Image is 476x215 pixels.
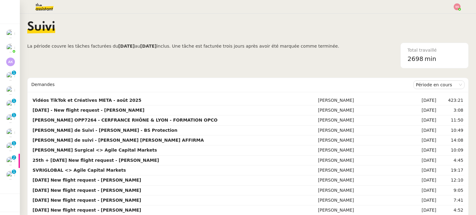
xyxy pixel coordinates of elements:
strong: [PERSON_NAME] de suivi - [PERSON_NAME] [PERSON_NAME] AFFIRMA [33,138,204,143]
td: [DATE] [412,115,438,125]
td: 9:05 [438,186,465,196]
span: La période couvre les tâches facturées du [27,44,118,49]
td: [PERSON_NAME] [317,135,412,145]
td: [PERSON_NAME] [317,145,412,155]
p: 2 [13,155,15,161]
p: 1 [13,71,15,76]
img: users%2FW4OQjB9BRtYK2an7yusO0WsYLsD3%2Favatar%2F28027066-518b-424c-8476-65f2e549ac29 [6,29,15,38]
td: [PERSON_NAME] [317,175,412,185]
td: [PERSON_NAME] [317,115,412,125]
td: [PERSON_NAME] [317,126,412,135]
img: users%2FC9SBsJ0duuaSgpQFj5LgoEX8n0o2%2Favatar%2Fec9d51b8-9413-4189-adfb-7be4d8c96a3c [6,128,15,137]
td: 12:10 [438,175,465,185]
img: users%2F46RNfGZssKS3YGebMrdLHtJHOuF3%2Favatar%2Fff04255a-ec41-4b0f-8542-b0a8ff14a67a [6,171,15,179]
img: users%2FC9SBsJ0duuaSgpQFj5LgoEX8n0o2%2Favatar%2Fec9d51b8-9413-4189-adfb-7be4d8c96a3c [6,142,15,151]
b: [DATE] [140,44,156,49]
p: 1 [13,170,15,175]
nz-badge-sup: 1 [12,99,16,103]
td: [DATE] [412,145,438,155]
img: svg [454,3,461,10]
td: [DATE] [412,135,438,145]
img: users%2FoFdbodQ3TgNoWt9kP3GXAs5oaCq1%2Favatar%2Fprofile-pic.png [6,44,15,52]
nz-badge-sup: 1 [12,141,16,145]
span: au [135,44,140,49]
nz-badge-sup: 1 [12,113,16,117]
span: inclus. Une tâche est facturée trois jours après avoir été marquée comme terminée. [156,44,339,49]
b: [DATE] [118,44,134,49]
span: 2698 [408,55,423,62]
img: users%2FXPWOVq8PDVf5nBVhDcXguS2COHE3%2Favatar%2F3f89dc26-16aa-490f-9632-b2fdcfc735a1 [6,157,15,165]
td: 10:09 [438,145,465,155]
td: [PERSON_NAME] [317,105,412,115]
strong: [DATE] New flight request - [PERSON_NAME] [33,178,141,183]
div: Demandes [31,79,413,91]
td: [PERSON_NAME] [317,196,412,205]
strong: [DATE] New flight request - [PERSON_NAME] [33,198,141,203]
td: [DATE] [412,186,438,196]
nz-badge-sup: 2 [12,155,16,160]
td: 10:49 [438,126,465,135]
strong: [PERSON_NAME] OPP7264 - CERFRANCE RHÔNE & LYON - FORMATION OPCO [33,118,218,123]
td: [PERSON_NAME] [317,156,412,166]
td: 7:41 [438,196,465,205]
img: users%2FC9SBsJ0duuaSgpQFj5LgoEX8n0o2%2Favatar%2Fec9d51b8-9413-4189-adfb-7be4d8c96a3c [6,100,15,109]
p: 1 [13,113,15,118]
strong: [DATE] New flight request - [PERSON_NAME] [33,208,141,213]
nz-select-item: Période en cours [416,81,462,89]
strong: [DATE] - New flight request - [PERSON_NAME] [33,108,144,113]
td: [DATE] [412,96,438,105]
span: min [425,54,436,64]
p: 1 [13,99,15,104]
strong: 25th + [DATE] New flight request - [PERSON_NAME] [33,158,159,163]
div: Total travaillé [408,47,461,54]
td: [PERSON_NAME] [317,166,412,175]
td: [DATE] [412,126,438,135]
td: 14:08 [438,135,465,145]
img: users%2FCk7ZD5ubFNWivK6gJdIkoi2SB5d2%2Favatar%2F3f84dbb7-4157-4842-a987-fca65a8b7a9a [6,86,15,95]
td: [DATE] [412,105,438,115]
td: 11:50 [438,115,465,125]
strong: [DATE] New flight request - [PERSON_NAME] [33,188,141,193]
img: users%2FC9SBsJ0duuaSgpQFj5LgoEX8n0o2%2Favatar%2Fec9d51b8-9413-4189-adfb-7be4d8c96a3c [6,72,15,80]
td: 423:21 [438,96,465,105]
nz-badge-sup: 1 [12,71,16,75]
img: users%2FC9SBsJ0duuaSgpQFj5LgoEX8n0o2%2Favatar%2Fec9d51b8-9413-4189-adfb-7be4d8c96a3c [6,114,15,123]
td: 3:08 [438,105,465,115]
p: 1 [13,141,15,147]
td: [DATE] [412,196,438,205]
td: 4:45 [438,156,465,166]
td: 19:17 [438,166,465,175]
img: svg [6,58,15,66]
strong: SVRIGLOBAL <> Agile Capital Markets [33,168,126,173]
span: Suivi [27,21,55,33]
td: [DATE] [412,175,438,185]
nz-badge-sup: 1 [12,170,16,174]
strong: Vidéos TikTok et Créatives META - août 2025 [33,98,141,103]
td: [DATE] [412,166,438,175]
td: [DATE] [412,156,438,166]
strong: [PERSON_NAME] Surgical <> Agile Capital Markets [33,148,157,153]
strong: [PERSON_NAME] de Suivi - [PERSON_NAME] - BS Protection [33,128,177,133]
td: [PERSON_NAME] [317,186,412,196]
td: [PERSON_NAME] [317,96,412,105]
